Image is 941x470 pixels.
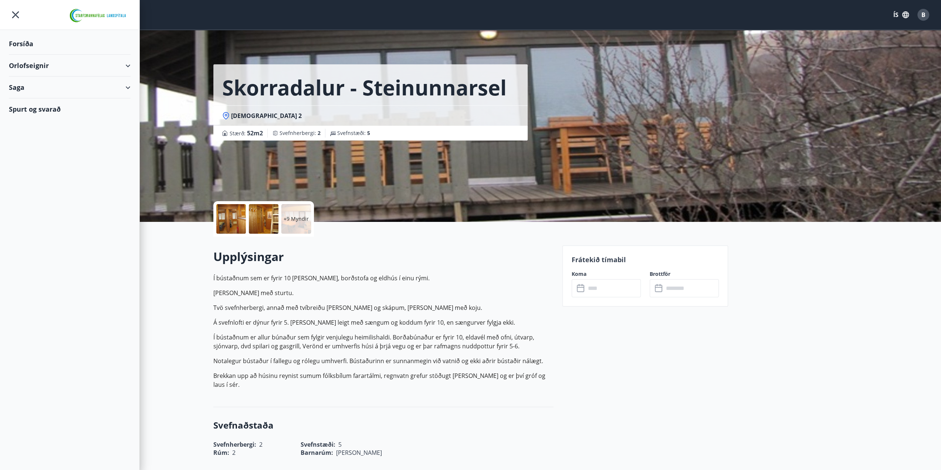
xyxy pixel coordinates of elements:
label: Brottför [650,270,719,278]
span: [DEMOGRAPHIC_DATA] 2 [231,112,302,120]
button: menu [9,8,22,21]
button: B [914,6,932,24]
label: Koma [572,270,641,278]
p: +9 Myndir [284,215,309,223]
span: 2 [232,449,236,457]
span: Stærð : [230,129,263,138]
span: 2 [318,129,321,136]
span: [PERSON_NAME] [336,449,382,457]
p: Í bústaðnum sem er fyrir 10 [PERSON_NAME], borðstofa og eldhús í einu rými. [213,274,554,283]
p: Í bústaðnum er allur búnaður sem fylgir venjulegu heimilishaldi. Borðabúnaður er fyrir 10, eldavé... [213,333,554,351]
div: Forsíða [9,33,131,55]
span: Barnarúm : [301,449,333,457]
span: Svefnherbergi : [280,129,321,137]
span: B [921,11,925,19]
span: Svefnstæði : [337,129,370,137]
p: Tvö svefnherbergi, annað með tvíbreiðu [PERSON_NAME] og skápum, [PERSON_NAME] með koju. [213,303,554,312]
h2: Upplýsingar [213,248,554,265]
p: Frátekið tímabil [572,255,719,264]
p: Brekkan upp að húsinu reynist sumum fólksbílum farartálmi, regnvatn grefur stöðugt [PERSON_NAME] ... [213,371,554,389]
img: union_logo [67,8,131,23]
p: Á svefnlofti er dýnur fyrir 5. [PERSON_NAME] leigt með sængum og koddum fyrir 10, en sængurver fy... [213,318,554,327]
div: Saga [9,77,131,98]
h1: Skorradalur - Steinunnarsel [222,73,507,101]
div: Spurt og svarað [9,98,131,120]
span: 52 m2 [247,129,263,137]
div: Orlofseignir [9,55,131,77]
span: 5 [367,129,370,136]
h3: Svefnaðstaða [213,419,554,432]
p: Notalegur bústaður í fallegu og rólegu umhverfi. Bústaðurinn er sunnanmegin við vatnið og ekki að... [213,356,554,365]
span: Rúm : [213,449,229,457]
p: [PERSON_NAME] með sturtu. [213,288,554,297]
button: ÍS [889,8,913,21]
